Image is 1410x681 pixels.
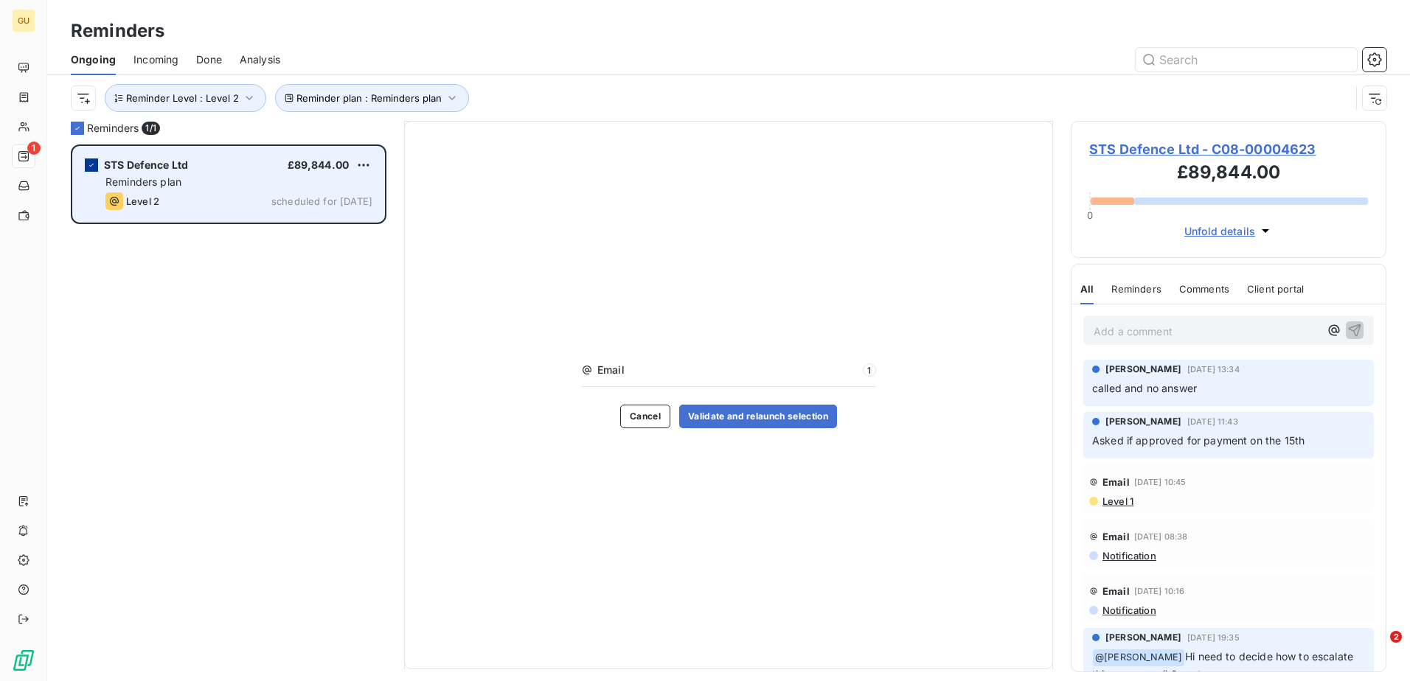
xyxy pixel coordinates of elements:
span: [PERSON_NAME] [1105,415,1181,428]
span: Incoming [133,52,178,67]
div: grid [71,144,386,681]
span: [DATE] 10:45 [1134,478,1187,486]
span: 1 [27,142,41,155]
button: Unfold details [1180,223,1277,240]
span: [DATE] 19:35 [1187,633,1240,642]
span: Reminders [1111,283,1161,295]
span: [PERSON_NAME] [1105,363,1181,376]
span: Level 1 [1101,495,1133,507]
button: Reminder Level : Level 2 [105,84,266,112]
span: Reminder Level : Level 2 [126,92,239,104]
span: [PERSON_NAME] [1105,631,1181,644]
span: called and no answer [1092,382,1197,394]
span: Asked if approved for payment on the 15th [1092,434,1305,447]
span: Notification [1101,550,1156,562]
span: 1 [863,363,876,377]
span: Reminders [87,121,139,136]
h3: £89,844.00 [1089,159,1368,189]
span: [DATE] 08:38 [1134,532,1188,541]
span: STS Defence Ltd [104,158,188,171]
h3: Reminders [71,18,164,44]
img: Logo LeanPay [12,649,35,672]
button: Validate and relaunch selection [679,405,837,428]
span: 2 [1390,631,1402,643]
div: GU [12,9,35,32]
iframe: Intercom live chat [1360,631,1395,666]
span: scheduled for [DATE] [271,195,372,207]
input: Search [1136,48,1357,71]
span: 1/ 1 [142,122,159,135]
span: [DATE] 11:43 [1187,417,1238,426]
span: Reminder plan : Reminders plan [296,92,442,104]
span: Ongoing [71,52,116,67]
span: Unfold details [1184,223,1255,239]
span: @ [PERSON_NAME] [1093,649,1184,666]
span: [DATE] 10:16 [1134,587,1185,596]
span: Notification [1101,604,1156,616]
button: Reminder plan : Reminders plan [275,84,469,112]
span: All [1080,283,1094,295]
span: Level 2 [126,195,159,207]
span: Analysis [240,52,280,67]
button: Cancel [620,405,670,428]
span: £89,844.00 [288,158,350,171]
span: Email [1102,531,1130,542]
span: Reminders plan [105,175,181,188]
span: Client portal [1247,283,1304,295]
span: Email [597,363,858,377]
span: Email [1102,476,1130,488]
span: STS Defence Ltd - C08-00004623 [1089,139,1368,159]
span: [DATE] 13:34 [1187,365,1240,374]
span: Done [196,52,222,67]
span: Email [1102,585,1130,597]
span: 0 [1087,209,1093,221]
span: Comments [1179,283,1229,295]
span: Hi need to decide how to escalate this ac as email 2 sent [1092,650,1356,680]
